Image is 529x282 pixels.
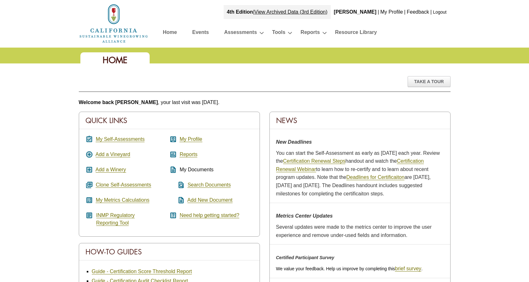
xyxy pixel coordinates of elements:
[180,152,197,157] a: Reports
[334,9,376,15] b: [PERSON_NAME]
[180,167,214,172] span: My Documents
[404,5,406,19] div: |
[224,28,257,39] a: Assessments
[276,158,424,172] a: Certification Renewal Webinar
[103,55,127,66] span: Home
[169,166,177,174] i: description
[169,212,177,219] i: help_center
[227,9,253,15] strong: 4th Edition
[301,28,320,39] a: Reports
[92,269,192,274] a: Guide - Certification Score Threshold Report
[272,28,285,39] a: Tools
[96,167,126,173] a: Add a Winery
[377,5,380,19] div: |
[224,5,331,19] div: |
[283,158,346,164] a: Certification Renewal Steps
[254,9,328,15] a: View Archived Data (3rd Edition)
[276,149,444,198] p: You can start the Self-Assessment as early as [DATE] each year. Review the handout and watch the ...
[79,3,149,44] img: logo_cswa2x.png
[408,76,451,87] div: Take A Tour
[85,151,93,158] i: add_circle
[79,20,149,26] a: Home
[169,151,177,158] i: assessment
[276,224,432,238] span: Several updates were made to the metrics center to improve the user experience and remove under-u...
[276,255,335,260] em: Certified Participant Survey
[395,266,421,272] a: brief survey
[433,10,447,15] a: Logout
[85,181,93,189] i: queue
[79,98,451,107] p: , your last visit was [DATE].
[180,136,202,142] a: My Profile
[187,182,231,188] a: Search Documents
[276,139,312,145] strong: New Deadlines
[96,182,151,188] a: Clone Self-Assessments
[85,196,93,204] i: calculate
[430,5,432,19] div: |
[380,9,403,15] a: My Profile
[96,152,130,157] a: Add a Vineyard
[169,181,185,189] i: find_in_page
[407,9,429,15] a: Feedback
[96,197,149,203] a: My Metrics Calculations
[169,196,185,204] i: note_add
[346,174,404,180] a: Deadlines for Certificaiton
[169,135,177,143] i: account_box
[85,135,93,143] i: assignment_turned_in
[96,136,145,142] a: My Self-Assessments
[85,166,93,174] i: add_box
[85,212,93,219] i: article
[276,213,333,219] strong: Metrics Center Updates
[163,28,177,39] a: Home
[276,266,423,271] span: We value your feedback. Help us improve by completing this .
[96,213,135,226] a: INMP RegulatoryReporting Tool
[335,28,377,39] a: Resource Library
[187,197,233,203] a: Add New Document
[192,28,209,39] a: Events
[270,112,450,129] div: News
[180,213,239,218] a: Need help getting started?
[79,100,158,105] b: Welcome back [PERSON_NAME]
[79,112,260,129] div: Quick Links
[79,243,260,260] div: How-To Guides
